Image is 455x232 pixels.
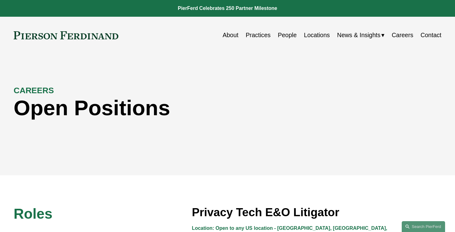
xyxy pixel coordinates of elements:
a: folder dropdown [337,29,384,41]
a: Locations [304,29,330,41]
span: News & Insights [337,30,380,41]
span: Roles [14,206,52,222]
a: Careers [392,29,413,41]
a: People [278,29,297,41]
strong: CAREERS [14,86,54,95]
a: About [223,29,238,41]
a: Contact [421,29,441,41]
h1: Open Positions [14,96,335,120]
a: Search this site [402,221,445,232]
h3: Privacy Tech E&O Litigator [192,205,441,220]
a: Practices [246,29,270,41]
